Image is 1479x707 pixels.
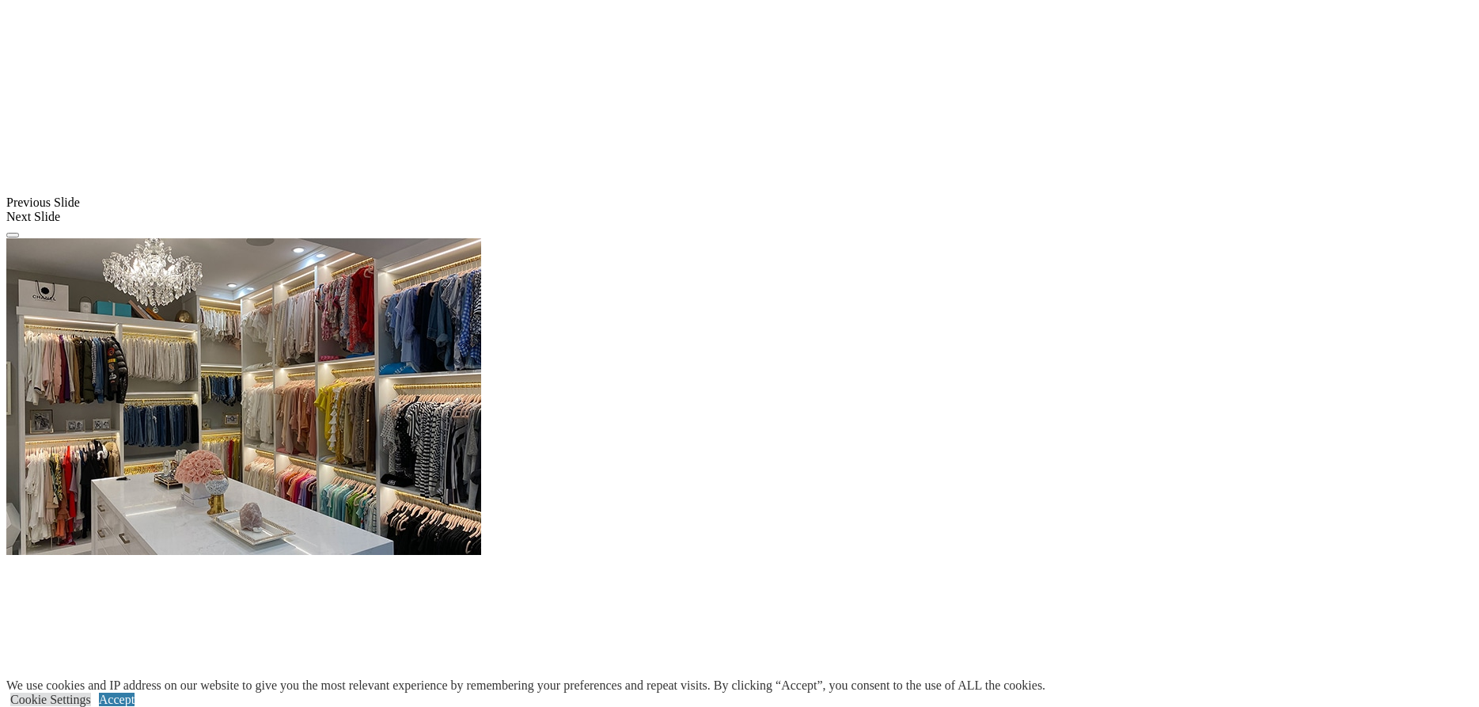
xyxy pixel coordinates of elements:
img: Banner for mobile view [6,238,481,555]
a: Accept [99,693,135,706]
div: Previous Slide [6,196,1473,210]
a: Cookie Settings [10,693,91,706]
button: Click here to pause slide show [6,233,19,238]
div: Next Slide [6,210,1473,224]
div: We use cookies and IP address on our website to give you the most relevant experience by remember... [6,678,1045,693]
